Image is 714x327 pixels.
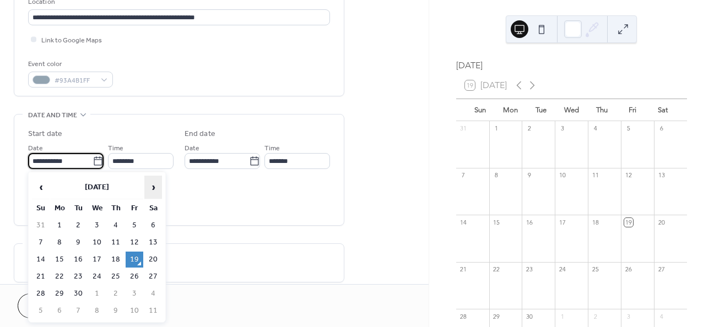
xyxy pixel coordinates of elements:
div: Start date [28,128,62,140]
td: 21 [32,269,50,285]
div: Sun [465,99,495,121]
td: 1 [88,286,106,302]
div: 21 [459,265,468,274]
div: 2 [525,124,533,133]
span: ‹ [33,176,49,198]
div: Event color [28,58,111,70]
td: 2 [107,286,125,302]
td: 20 [144,252,162,268]
div: 5 [624,124,632,133]
div: 13 [657,171,666,179]
td: 8 [51,235,68,250]
div: 24 [558,265,566,274]
div: 4 [591,124,599,133]
span: Link to Google Maps [41,35,102,46]
td: 3 [126,286,143,302]
div: 3 [624,312,632,320]
button: Cancel [18,293,85,318]
td: 19 [126,252,143,268]
div: 30 [525,312,533,320]
td: 8 [88,303,106,319]
div: 25 [591,265,599,274]
td: 23 [69,269,87,285]
td: 4 [144,286,162,302]
span: Time [108,143,123,154]
div: 23 [525,265,533,274]
div: Tue [526,99,556,121]
td: 27 [144,269,162,285]
div: 17 [558,218,566,226]
div: Wed [556,99,587,121]
th: Th [107,200,125,216]
div: End date [185,128,215,140]
div: 28 [459,312,468,320]
div: 26 [624,265,632,274]
div: 16 [525,218,533,226]
div: Mon [495,99,526,121]
td: 12 [126,235,143,250]
td: 28 [32,286,50,302]
div: 3 [558,124,566,133]
div: 11 [591,171,599,179]
div: 29 [493,312,501,320]
span: Date [185,143,199,154]
div: [DATE] [456,59,687,72]
th: Sa [144,200,162,216]
span: #93A4B1FF [55,75,95,86]
td: 10 [88,235,106,250]
td: 11 [144,303,162,319]
div: 14 [459,218,468,226]
div: 8 [493,171,501,179]
th: Tu [69,200,87,216]
div: Fri [617,99,647,121]
div: Thu [587,99,617,121]
td: 4 [107,217,125,233]
div: 18 [591,218,599,226]
td: 17 [88,252,106,268]
span: Date and time [28,110,77,121]
td: 14 [32,252,50,268]
td: 6 [51,303,68,319]
td: 16 [69,252,87,268]
td: 5 [32,303,50,319]
td: 3 [88,217,106,233]
span: › [145,176,161,198]
div: 7 [459,171,468,179]
div: 15 [493,218,501,226]
div: Sat [648,99,678,121]
td: 10 [126,303,143,319]
th: Fr [126,200,143,216]
div: 12 [624,171,632,179]
td: 6 [144,217,162,233]
th: Su [32,200,50,216]
div: 19 [624,218,632,226]
td: 18 [107,252,125,268]
td: 29 [51,286,68,302]
td: 7 [32,235,50,250]
span: Date [28,143,43,154]
th: Mo [51,200,68,216]
div: 1 [558,312,566,320]
td: 2 [69,217,87,233]
td: 5 [126,217,143,233]
td: 26 [126,269,143,285]
td: 9 [69,235,87,250]
td: 15 [51,252,68,268]
td: 30 [69,286,87,302]
div: 10 [558,171,566,179]
td: 22 [51,269,68,285]
td: 1 [51,217,68,233]
td: 11 [107,235,125,250]
td: 9 [107,303,125,319]
th: We [88,200,106,216]
td: 31 [32,217,50,233]
td: 24 [88,269,106,285]
div: 6 [657,124,666,133]
div: 22 [493,265,501,274]
div: 4 [657,312,666,320]
span: Time [264,143,280,154]
td: 25 [107,269,125,285]
div: 1 [493,124,501,133]
td: 7 [69,303,87,319]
